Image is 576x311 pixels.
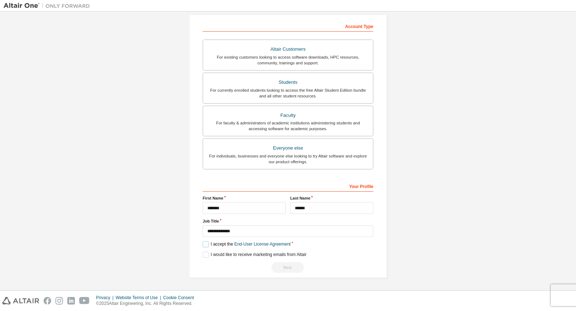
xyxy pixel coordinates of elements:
div: Students [207,77,369,87]
p: © 2025 Altair Engineering, Inc. All Rights Reserved. [96,301,198,307]
label: Last Name [290,195,373,201]
div: For currently enrolled students looking to access the free Altair Student Edition bundle and all ... [207,87,369,99]
img: linkedin.svg [67,297,75,305]
div: Privacy [96,295,116,301]
div: Your Profile [203,180,373,192]
img: altair_logo.svg [2,297,39,305]
div: Faculty [207,110,369,120]
div: Altair Customers [207,44,369,54]
div: Account Type [203,20,373,32]
label: Job Title [203,218,373,224]
img: facebook.svg [44,297,51,305]
a: End-User License Agreement [234,242,291,247]
div: For existing customers looking to access software downloads, HPC resources, community, trainings ... [207,54,369,66]
div: Everyone else [207,143,369,153]
label: I would like to receive marketing emails from Altair [203,252,306,258]
label: I accept the [203,241,291,247]
img: youtube.svg [79,297,90,305]
img: instagram.svg [55,297,63,305]
div: For faculty & administrators of academic institutions administering students and accessing softwa... [207,120,369,132]
label: First Name [203,195,286,201]
img: Altair One [4,2,94,9]
div: Read and acccept EULA to continue [203,262,373,273]
div: Website Terms of Use [116,295,163,301]
div: Cookie Consent [163,295,198,301]
div: For individuals, businesses and everyone else looking to try Altair software and explore our prod... [207,153,369,165]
